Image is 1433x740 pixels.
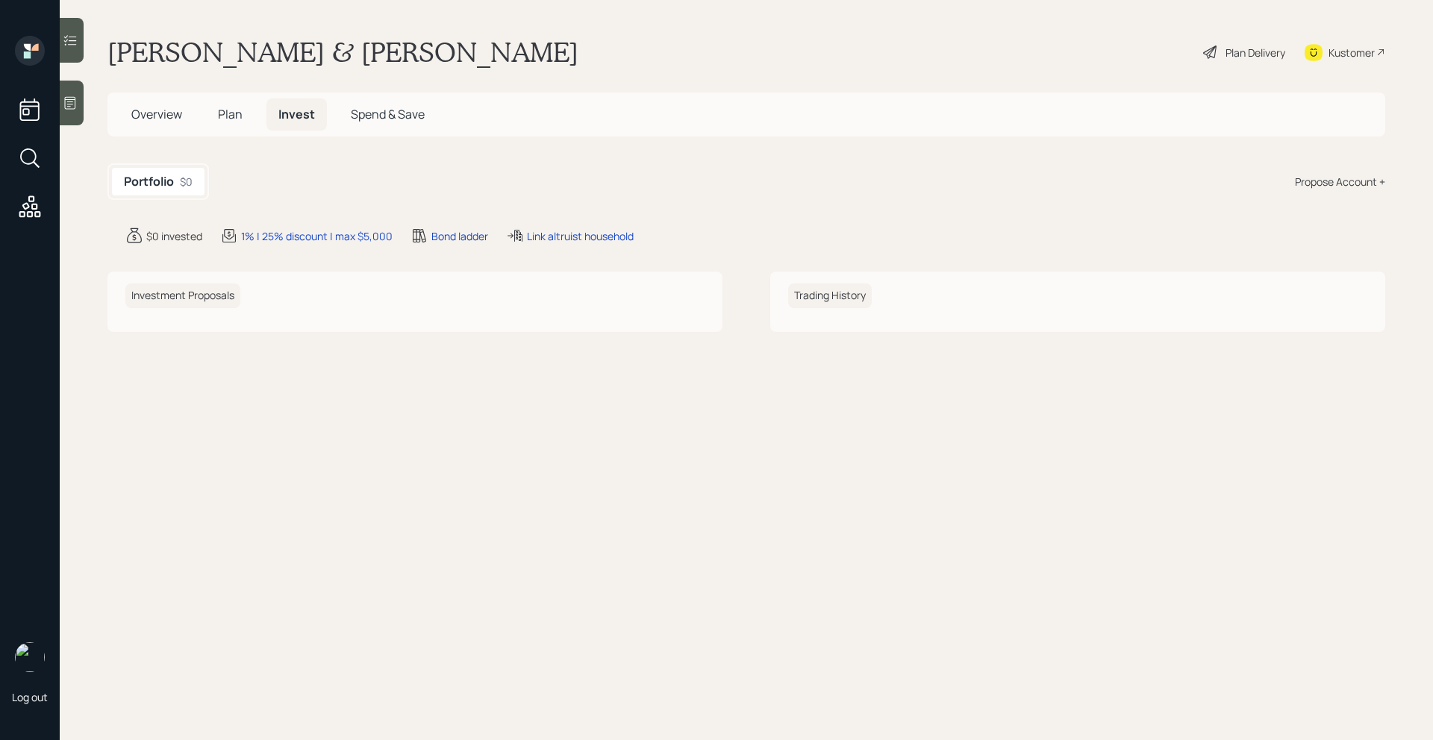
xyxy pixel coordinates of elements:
div: Bond ladder [431,228,488,244]
div: Kustomer [1329,45,1375,60]
span: Spend & Save [351,106,425,122]
div: Log out [12,690,48,704]
h1: [PERSON_NAME] & [PERSON_NAME] [107,36,578,69]
h6: Investment Proposals [125,283,240,308]
div: $0 [180,174,193,189]
div: Propose Account + [1295,174,1385,189]
div: $0 invested [146,228,202,244]
span: Plan [218,106,243,122]
h6: Trading History [788,283,872,308]
div: Link altruist household [527,228,634,244]
span: Overview [131,106,182,122]
h5: Portfolio [124,175,174,189]
div: 1% | 25% discount | max $5,000 [241,228,393,244]
div: Plan Delivery [1226,45,1285,60]
img: michael-russo-headshot.png [15,642,45,672]
span: Invest [278,106,315,122]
